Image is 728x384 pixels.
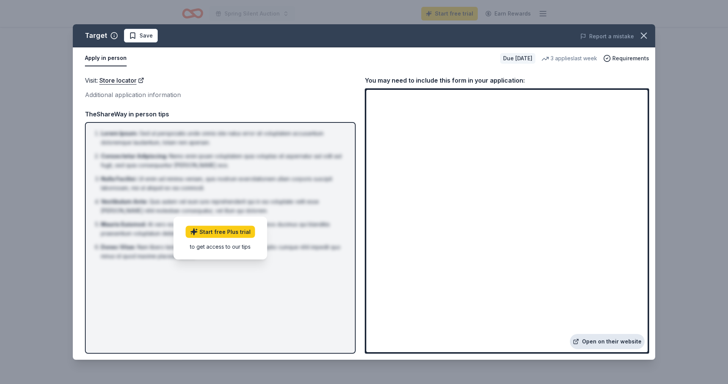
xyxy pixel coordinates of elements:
[85,50,127,66] button: Apply in person
[570,334,645,349] a: Open on their website
[85,30,107,42] div: Target
[101,244,136,250] span: Donec Vitae :
[365,75,649,85] div: You may need to include this form in your application:
[101,176,137,182] span: Nulla Facilisi :
[85,75,356,85] div: Visit :
[85,90,356,100] div: Additional application information
[101,152,344,170] li: Nemo enim ipsam voluptatem quia voluptas sit aspernatur aut odit aut fugit, sed quia consequuntur...
[541,54,597,63] div: 3 applies last week
[101,129,344,147] li: Sed ut perspiciatis unde omnis iste natus error sit voluptatem accusantium doloremque laudantium,...
[101,243,344,261] li: Nam libero tempore, cum soluta nobis est eligendi optio cumque nihil impedit quo minus id quod ma...
[101,198,148,205] span: Vestibulum Ante :
[101,174,344,193] li: Ut enim ad minima veniam, quis nostrum exercitationem ullam corporis suscipit laboriosam, nisi ut...
[580,32,634,41] button: Report a mistake
[186,242,255,250] div: to get access to our tips
[101,153,168,159] span: Consectetur Adipiscing :
[124,29,158,42] button: Save
[101,197,344,215] li: Quis autem vel eum iure reprehenderit qui in ea voluptate velit esse [PERSON_NAME] nihil molestia...
[101,221,146,227] span: Mauris Euismod :
[603,54,649,63] button: Requirements
[500,53,535,64] div: Due [DATE]
[99,75,144,85] a: Store locator
[85,109,356,119] div: TheShareWay in person tips
[101,130,138,136] span: Lorem Ipsum :
[140,31,153,40] span: Save
[612,54,649,63] span: Requirements
[186,226,255,238] a: Start free Plus trial
[101,220,344,238] li: At vero eos et accusamus et iusto odio dignissimos ducimus qui blanditiis praesentium voluptatum ...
